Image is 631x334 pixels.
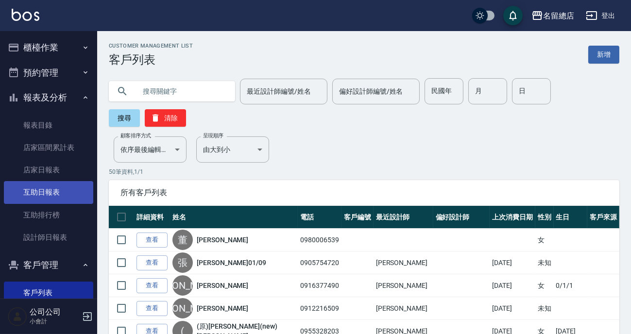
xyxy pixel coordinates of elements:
th: 性別 [535,206,554,229]
img: Person [8,307,27,326]
p: 小會計 [30,317,79,326]
th: 偏好設計師 [433,206,490,229]
td: 女 [535,229,554,251]
td: [PERSON_NAME] [374,251,433,274]
input: 搜尋關鍵字 [136,78,227,104]
a: 查看 [136,278,168,293]
td: 0905754720 [298,251,341,274]
button: 登出 [582,7,619,25]
div: 董 [172,230,193,250]
div: [PERSON_NAME] [172,298,193,318]
a: 店家日報表 [4,159,93,181]
label: 呈現順序 [203,132,223,139]
label: 顧客排序方式 [120,132,151,139]
h3: 客戶列表 [109,53,193,67]
td: [PERSON_NAME] [374,274,433,297]
button: 搜尋 [109,109,140,127]
button: 櫃檯作業 [4,35,93,60]
td: [DATE] [490,297,535,320]
p: 50 筆資料, 1 / 1 [109,167,619,176]
a: 新增 [588,46,619,64]
a: 查看 [136,255,168,270]
th: 生日 [554,206,588,229]
div: 由大到小 [196,136,269,163]
td: [PERSON_NAME] [374,297,433,320]
div: 名留總店 [543,10,574,22]
div: 依序最後編輯時間 [114,136,187,163]
a: 互助排行榜 [4,204,93,226]
th: 客戶來源 [587,206,619,229]
td: 女 [535,274,554,297]
h5: 公司公司 [30,307,79,317]
div: [PERSON_NAME] [172,275,193,296]
a: 報表目錄 [4,114,93,136]
td: 0980006539 [298,229,341,251]
a: 查看 [136,301,168,316]
a: 店家區間累計表 [4,136,93,159]
a: 設計師日報表 [4,226,93,249]
a: [PERSON_NAME]01/09 [197,258,266,267]
img: Logo [12,9,39,21]
th: 最近設計師 [374,206,433,229]
th: 電話 [298,206,341,229]
td: [DATE] [490,251,535,274]
td: 未知 [535,297,554,320]
a: [PERSON_NAME] [197,303,248,313]
td: 0912216509 [298,297,341,320]
button: 預約管理 [4,60,93,85]
div: 張 [172,252,193,273]
td: 未知 [535,251,554,274]
h2: Customer Management List [109,43,193,49]
a: [PERSON_NAME] [197,235,248,245]
td: 0/1/1 [554,274,588,297]
button: 報表及分析 [4,85,93,110]
span: 所有客戶列表 [120,188,608,198]
td: [DATE] [490,274,535,297]
th: 詳細資料 [134,206,170,229]
a: 互助日報表 [4,181,93,203]
a: 查看 [136,233,168,248]
td: 0916377490 [298,274,341,297]
th: 客戶編號 [341,206,374,229]
button: 客戶管理 [4,252,93,278]
button: 清除 [145,109,186,127]
button: save [503,6,523,25]
th: 姓名 [170,206,298,229]
a: 客戶列表 [4,282,93,304]
button: 名留總店 [528,6,578,26]
th: 上次消費日期 [490,206,535,229]
a: [PERSON_NAME] [197,281,248,290]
